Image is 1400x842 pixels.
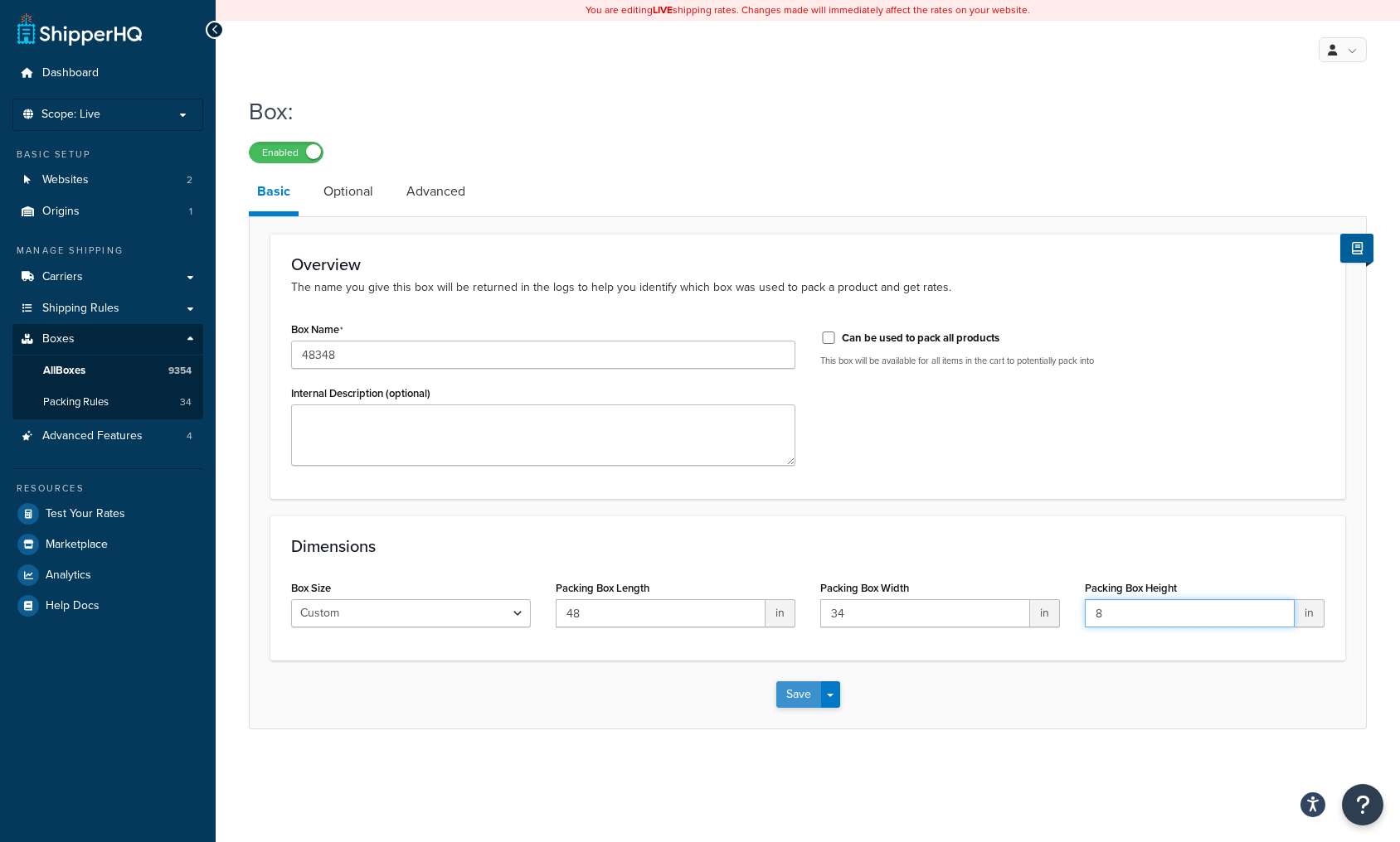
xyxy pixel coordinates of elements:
p: This box will be available for all items in the cart to potentially pack into [820,355,1325,367]
label: Box Size [291,582,331,594]
a: Help Docs [12,591,203,621]
b: LIVE [653,2,673,17]
span: Boxes [42,332,75,346]
h3: Dimensions [291,537,1325,555]
span: Origins [42,205,80,219]
button: Save [776,681,821,708]
span: 2 [187,173,192,187]
span: 34 [180,395,192,409]
span: Scope: Live [41,108,100,122]
label: Packing Box Height [1085,582,1177,594]
a: Shipping Rules [12,293,203,324]
label: Box Name [291,323,343,336]
span: Advanced Features [42,429,143,443]
span: Analytics [46,569,91,583]
span: in [1295,599,1325,627]
span: All Boxes [43,364,85,378]
a: Boxes [12,324,203,355]
button: Show Help Docs [1340,234,1373,263]
a: Test Your Rates [12,499,203,529]
span: Packing Rules [43,395,109,409]
a: Carriers [12,262,203,293]
span: Shipping Rules [42,302,119,316]
label: Packing Box Length [556,582,649,594]
div: Resources [12,481,203,496]
li: Origins [12,196,203,227]
span: Marketplace [46,538,108,552]
a: Optional [315,172,382,211]
a: Origins1 [12,196,203,227]
a: Marketplace [12,530,203,559]
a: Dashboard [12,58,203,89]
p: The name you give this box will be returned in the logs to help you identify which box was used t... [291,278,1325,297]
label: Packing Box Width [820,582,909,594]
li: Boxes [12,324,203,419]
span: Help Docs [46,599,100,613]
h1: Box: [249,95,1346,128]
button: Open Resource Center [1342,784,1383,825]
li: Websites [12,165,203,196]
label: Can be used to pack all products [842,331,999,346]
span: 9354 [168,364,192,378]
li: Advanced Features [12,421,203,452]
span: in [766,599,795,627]
span: Websites [42,173,89,187]
span: Carriers [42,270,83,284]
span: 1 [189,205,192,219]
span: Test Your Rates [46,507,125,521]
li: Packing Rules [12,387,203,418]
a: AllBoxes9354 [12,356,203,386]
div: Basic Setup [12,148,203,162]
a: Advanced Features4 [12,421,203,452]
a: Packing Rules34 [12,387,203,418]
a: Basic [249,172,299,216]
a: Websites2 [12,165,203,196]
h3: Overview [291,255,1325,273]
span: in [1030,599,1060,627]
label: Enabled [250,143,323,162]
div: Manage Shipping [12,244,203,258]
span: 4 [187,429,192,443]
a: Analytics [12,560,203,590]
a: Advanced [398,172,474,211]
label: Internal Description (optional) [291,387,430,399]
span: Dashboard [42,66,99,80]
